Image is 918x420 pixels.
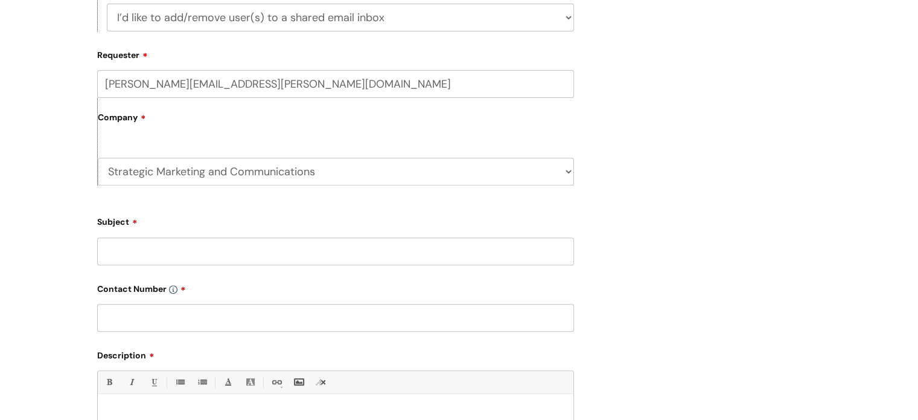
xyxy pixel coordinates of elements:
a: Link [269,375,284,390]
a: Underline(Ctrl-U) [146,375,161,390]
input: Email [97,70,574,98]
img: info-icon.svg [169,285,177,294]
label: Subject [97,213,574,227]
label: Requester [97,46,574,60]
a: Insert Image... [291,375,306,390]
a: Italic (Ctrl-I) [124,375,139,390]
a: • Unordered List (Ctrl-Shift-7) [172,375,187,390]
a: Back Color [243,375,258,390]
a: Font Color [220,375,235,390]
a: Bold (Ctrl-B) [101,375,116,390]
label: Description [97,346,574,361]
label: Company [98,108,574,135]
a: 1. Ordered List (Ctrl-Shift-8) [194,375,209,390]
label: Contact Number [97,280,574,294]
a: Remove formatting (Ctrl-\) [313,375,328,390]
